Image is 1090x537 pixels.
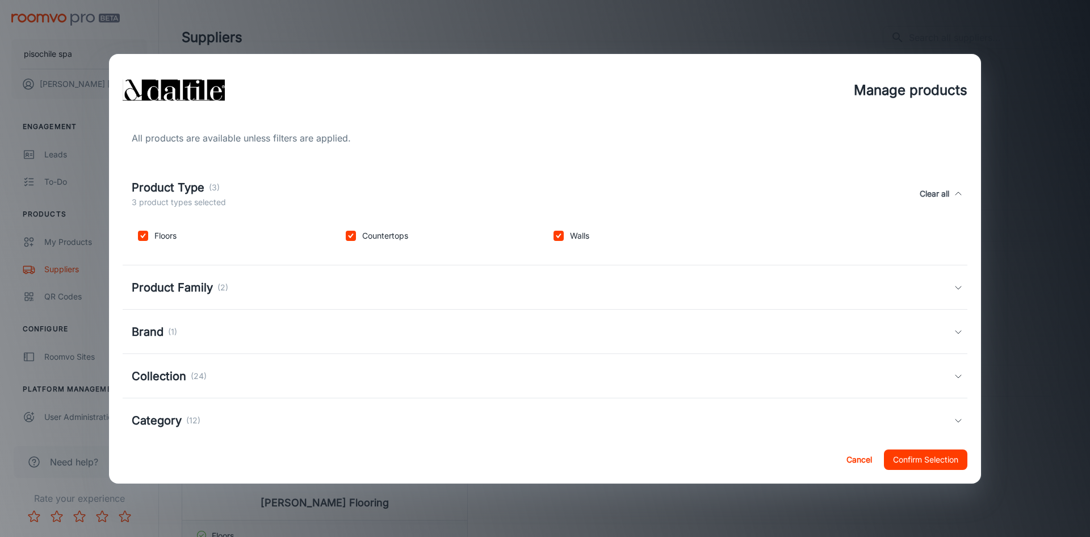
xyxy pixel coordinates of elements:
p: Floors [154,230,177,242]
p: Walls [570,230,589,242]
p: 3 product types selected [132,196,226,209]
button: Confirm Selection [884,449,967,470]
p: (1) [168,326,177,338]
div: Product Type(3)3 product types selectedClear all [123,168,967,220]
p: (2) [217,281,228,294]
button: Cancel [841,449,877,470]
h5: Collection [132,368,186,385]
h4: Manage products [854,80,967,101]
button: Clear all [915,179,954,209]
p: Countertops [362,230,408,242]
p: (3) [209,181,220,194]
p: (12) [186,414,200,427]
h5: Brand [132,323,163,340]
h5: Product Type [132,179,204,196]
img: vendor_logo_square_en-us.png [123,68,225,113]
p: (24) [191,370,207,382]
h5: Category [132,412,182,429]
div: All products are available unless filters are applied. [123,131,967,145]
div: Brand(1) [123,310,967,354]
div: Product Family(2) [123,265,967,310]
div: Collection(24) [123,354,967,398]
div: Category(12) [123,398,967,443]
h5: Product Family [132,279,213,296]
